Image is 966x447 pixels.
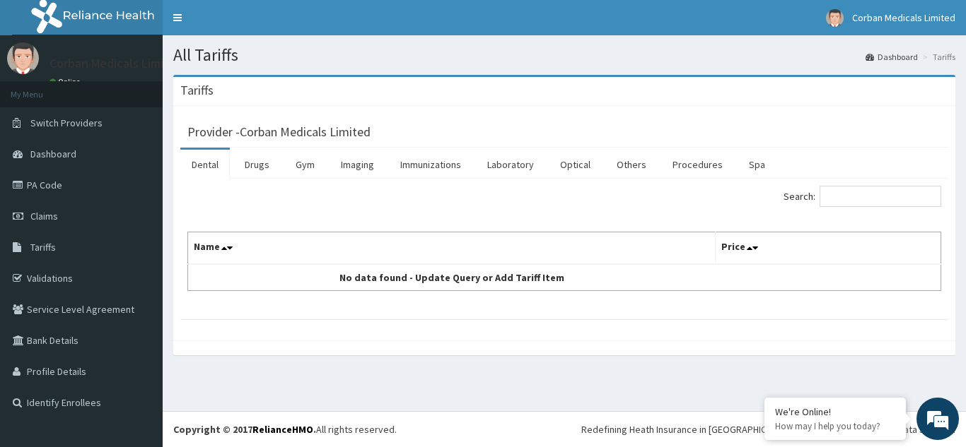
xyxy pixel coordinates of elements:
[233,150,281,179] a: Drugs
[284,150,326,179] a: Gym
[775,420,895,432] p: How may I help you today?
[826,9,844,27] img: User Image
[30,148,76,160] span: Dashboard
[180,84,214,97] h3: Tariffs
[330,150,385,179] a: Imaging
[605,150,658,179] a: Others
[661,150,734,179] a: Procedures
[30,210,58,222] span: Claims
[715,232,941,265] th: Price
[581,422,955,436] div: Redefining Heath Insurance in [GEOGRAPHIC_DATA] using Telemedicine and Data Science!
[173,423,316,436] strong: Copyright © 2017 .
[476,150,545,179] a: Laboratory
[7,42,39,74] img: User Image
[784,186,941,207] label: Search:
[852,11,955,24] span: Corban Medicals Limited
[50,57,183,70] p: Corban Medicals Limited
[389,150,472,179] a: Immunizations
[187,126,371,138] h3: Provider - Corban Medicals Limited
[820,186,941,207] input: Search:
[738,150,776,179] a: Spa
[50,77,83,87] a: Online
[173,46,955,64] h1: All Tariffs
[30,117,103,129] span: Switch Providers
[775,405,895,418] div: We're Online!
[180,150,230,179] a: Dental
[549,150,602,179] a: Optical
[866,51,918,63] a: Dashboard
[188,264,716,291] td: No data found - Update Query or Add Tariff Item
[252,423,313,436] a: RelianceHMO
[163,411,966,447] footer: All rights reserved.
[919,51,955,63] li: Tariffs
[188,232,716,265] th: Name
[30,241,56,254] span: Tariffs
